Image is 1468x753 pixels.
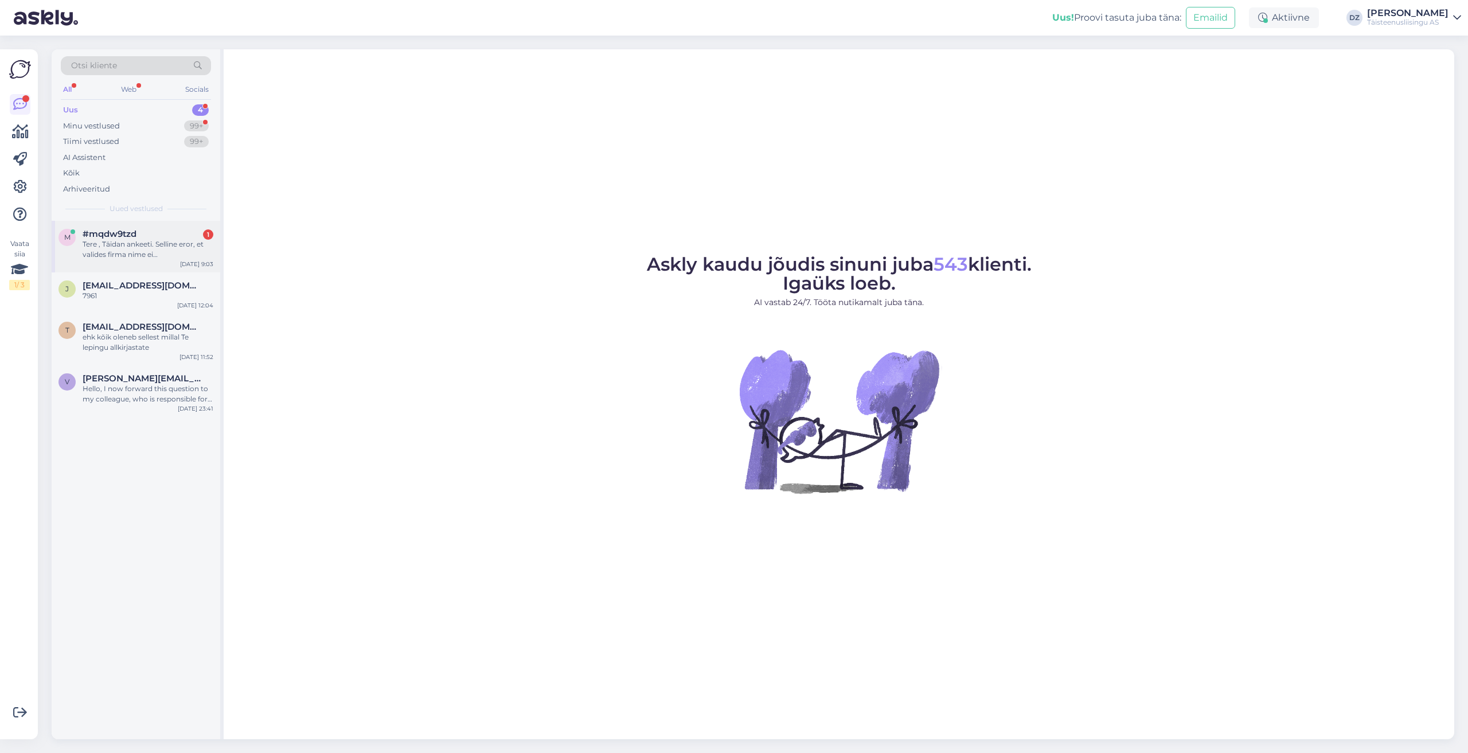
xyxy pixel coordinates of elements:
[63,152,106,163] div: AI Assistent
[177,301,213,310] div: [DATE] 12:04
[83,384,213,404] div: Hello, I now forward this question to my colleague, who is responsible for this. The reply will b...
[65,326,69,334] span: t
[1367,9,1449,18] div: [PERSON_NAME]
[119,82,139,97] div: Web
[63,104,78,116] div: Uus
[1367,9,1461,27] a: [PERSON_NAME]Täisteenusliisingu AS
[178,404,213,413] div: [DATE] 23:41
[1186,7,1235,29] button: Emailid
[83,239,213,260] div: Tere , Täidan ankeeti. Selline eror, et valides firma nime ei [PERSON_NAME] registrist
[65,284,69,293] span: j
[1249,7,1319,28] div: Aktiivne
[9,58,31,80] img: Askly Logo
[1052,12,1074,23] b: Uus!
[9,239,30,290] div: Vaata siia
[65,377,69,386] span: v
[83,322,202,332] span: treskanor.ou@gmail.com
[934,253,968,275] span: 543
[63,120,120,132] div: Minu vestlused
[647,253,1032,294] span: Askly kaudu jõudis sinuni juba klienti. Igaüks loeb.
[83,373,202,384] span: vladimir@tootajad.ee
[1052,11,1181,25] div: Proovi tasuta juba täna:
[83,291,213,301] div: 7961
[647,296,1032,309] p: AI vastab 24/7. Tööta nutikamalt juba täna.
[1346,10,1362,26] div: DZ
[184,136,209,147] div: 99+
[183,82,211,97] div: Socials
[180,260,213,268] div: [DATE] 9:03
[61,82,74,97] div: All
[203,229,213,240] div: 1
[71,60,117,72] span: Otsi kliente
[83,229,136,239] span: #mqdw9tzd
[192,104,209,116] div: 4
[184,120,209,132] div: 99+
[9,280,30,290] div: 1 / 3
[64,233,71,241] span: m
[179,353,213,361] div: [DATE] 11:52
[83,332,213,353] div: ehk kõik oleneb sellest millal Te lepingu allkirjastate
[63,136,119,147] div: Tiimi vestlused
[63,184,110,195] div: Arhiveeritud
[736,318,942,524] img: No Chat active
[110,204,163,214] span: Uued vestlused
[83,280,202,291] span: jevgenija.miloserdova@tele2.com
[1367,18,1449,27] div: Täisteenusliisingu AS
[63,167,80,179] div: Kõik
